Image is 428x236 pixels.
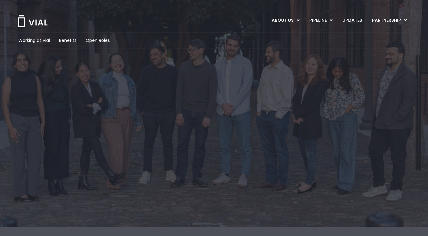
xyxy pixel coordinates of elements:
[367,15,412,26] a: PARTNERSHIPMenu Toggle
[304,15,337,26] a: PIPELINEMenu Toggle
[18,37,50,44] a: Working at Vial
[337,15,367,26] a: UPDATES
[86,37,110,44] a: Open Roles
[267,15,304,26] a: ABOUT USMenu Toggle
[17,15,48,27] img: Vial Logo
[59,37,76,44] a: Benefits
